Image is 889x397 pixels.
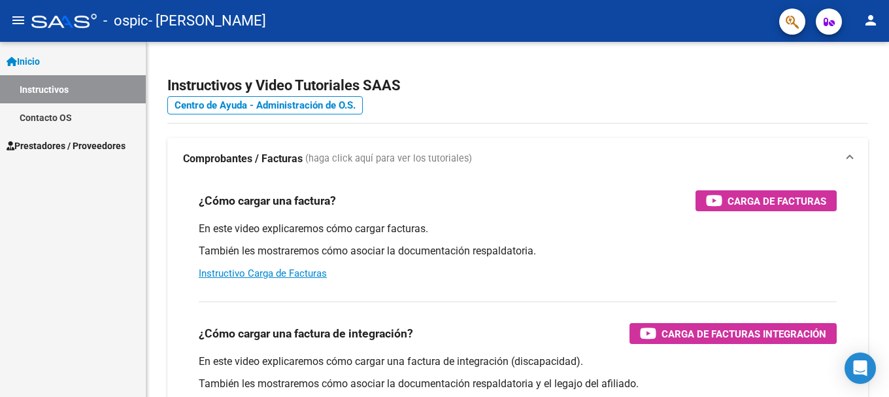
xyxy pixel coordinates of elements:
span: (haga click aquí para ver los tutoriales) [305,152,472,166]
span: Carga de Facturas [728,193,826,209]
h3: ¿Cómo cargar una factura? [199,192,336,210]
strong: Comprobantes / Facturas [183,152,303,166]
mat-icon: person [863,12,879,28]
span: Carga de Facturas Integración [662,326,826,342]
h2: Instructivos y Video Tutoriales SAAS [167,73,868,98]
h3: ¿Cómo cargar una factura de integración? [199,324,413,343]
div: Open Intercom Messenger [845,353,876,384]
p: En este video explicaremos cómo cargar facturas. [199,222,837,236]
span: - [PERSON_NAME] [148,7,266,35]
p: En este video explicaremos cómo cargar una factura de integración (discapacidad). [199,354,837,369]
mat-expansion-panel-header: Comprobantes / Facturas (haga click aquí para ver los tutoriales) [167,138,868,180]
span: Inicio [7,54,40,69]
mat-icon: menu [10,12,26,28]
p: También les mostraremos cómo asociar la documentación respaldatoria. [199,244,837,258]
a: Instructivo Carga de Facturas [199,268,327,279]
p: También les mostraremos cómo asociar la documentación respaldatoria y el legajo del afiliado. [199,377,837,391]
a: Centro de Ayuda - Administración de O.S. [167,96,363,114]
span: - ospic [103,7,148,35]
button: Carga de Facturas [696,190,837,211]
span: Prestadores / Proveedores [7,139,126,153]
button: Carga de Facturas Integración [629,323,837,344]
